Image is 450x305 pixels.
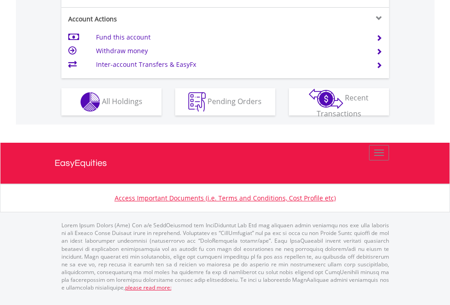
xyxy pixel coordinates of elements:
[125,284,172,291] a: please read more:
[289,88,389,115] button: Recent Transactions
[55,143,396,184] a: EasyEquities
[102,96,142,106] span: All Holdings
[81,92,100,112] img: holdings-wht.png
[115,194,336,202] a: Access Important Documents (i.e. Terms and Conditions, Cost Profile etc)
[207,96,262,106] span: Pending Orders
[61,15,225,24] div: Account Actions
[188,92,206,112] img: pending_instructions-wht.png
[175,88,275,115] button: Pending Orders
[61,88,162,115] button: All Holdings
[96,58,365,71] td: Inter-account Transfers & EasyFx
[96,44,365,58] td: Withdraw money
[61,221,389,291] p: Lorem Ipsum Dolors (Ame) Con a/e SeddOeiusmod tem InciDiduntut Lab Etd mag aliquaen admin veniamq...
[309,89,343,109] img: transactions-zar-wht.png
[96,30,365,44] td: Fund this account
